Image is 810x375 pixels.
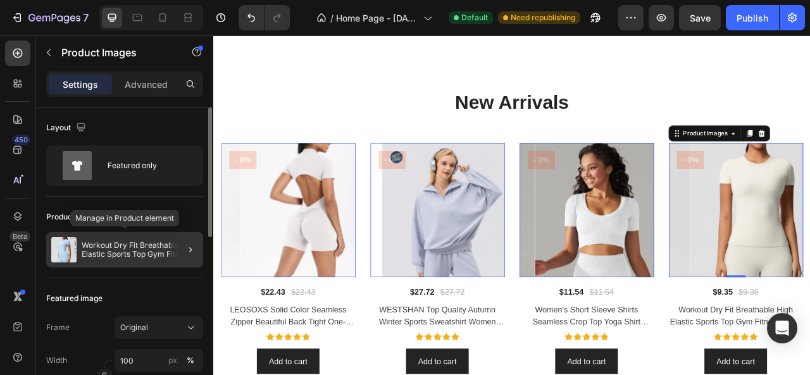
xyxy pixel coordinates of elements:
span: Save [690,13,711,23]
div: Layout [46,120,89,137]
h2: LEOSOXS Solid Color Seamless Zipper Beautiful Back Tight One-Piece Yoga Suit Gym Breathable Sport... [9,340,180,373]
div: Product Images [595,119,656,130]
span: Home Page - [DATE] 23:28:21 [336,11,418,25]
img: product feature img [51,237,77,262]
div: $27.72 [249,317,282,335]
button: 7 [5,5,94,30]
p: Workout Dry Fit Breathable High Elastic Sports Top Gym Fitness Wear T-shirt Women Casual Outdoor Top [82,241,198,259]
div: Undo/Redo [239,5,290,30]
p: 7 [83,10,89,25]
h2: WESTSHAN Top Quality Autumn Winter Sports Sweatshirt Women Half-Zip Fitness Long Sleeve Casual Ou... [199,340,370,373]
div: $11.54 [439,317,472,335]
div: Publish [737,11,768,25]
input: px% [115,349,203,372]
iframe: Design area [213,35,810,375]
button: Save [679,5,721,30]
button: px [183,353,198,368]
pre: - 0% [589,147,624,169]
div: Featured only [108,151,185,180]
label: Frame [46,322,70,333]
div: % [187,355,194,366]
p: New Arrivals [11,71,749,100]
div: px [168,355,177,366]
p: Product Images [61,45,169,60]
button: Publish [726,5,779,30]
div: Beta [9,231,30,242]
p: Advanced [125,78,168,91]
span: Need republishing [511,12,575,23]
span: Original [120,322,148,333]
button: Original [115,316,203,339]
div: $27.72 [287,319,321,333]
span: Default [461,12,488,23]
div: $9.35 [634,317,662,335]
div: $22.43 [59,317,92,335]
div: $11.54 [477,319,511,333]
label: Width [46,355,67,366]
div: Featured image [46,293,103,304]
span: / [330,11,333,25]
pre: - 0% [399,147,434,169]
h2: Workout Dry Fit Breathable High Elastic Sports Top Gym Fitness Wear T-shirt Women Casual Outdoor Top [579,340,750,373]
pre: - 0% [209,147,244,169]
div: $22.43 [97,319,131,333]
button: % [165,353,180,368]
p: Settings [63,78,98,91]
div: 450 [12,135,30,145]
h2: Women's Short Sleeve Shirts Seamless Crop Top Yoga Shirt Woman Sports Top T-shirts Detailing Work... [389,340,560,373]
pre: - 0% [20,147,54,169]
div: Open Intercom Messenger [767,313,797,343]
div: Product source [46,211,101,223]
div: $9.35 [667,319,695,333]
